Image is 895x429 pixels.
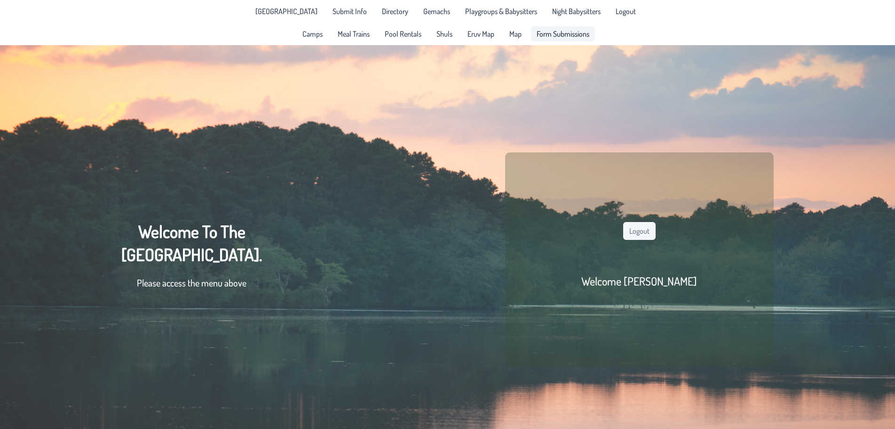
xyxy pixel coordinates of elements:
[465,8,537,15] span: Playgroups & Babysitters
[423,8,450,15] span: Gemachs
[459,4,543,19] a: Playgroups & Babysitters
[121,276,262,290] p: Please access the menu above
[327,4,372,19] a: Submit Info
[385,30,421,38] span: Pool Rentals
[255,8,317,15] span: [GEOGRAPHIC_DATA]
[610,4,642,19] li: Logout
[332,26,375,41] a: Meal Trains
[436,30,452,38] span: Shuls
[462,26,500,41] a: Eruv Map
[382,8,408,15] span: Directory
[418,4,456,19] a: Gemachs
[333,8,367,15] span: Submit Info
[250,4,323,19] li: Pine Lake Park
[338,30,370,38] span: Meal Trains
[297,26,328,41] a: Camps
[509,30,522,38] span: Map
[537,30,589,38] span: Form Submissions
[531,26,595,41] a: Form Submissions
[379,26,427,41] a: Pool Rentals
[467,30,494,38] span: Eruv Map
[431,26,458,41] a: Shuls
[250,4,323,19] a: [GEOGRAPHIC_DATA]
[581,274,697,288] h2: Welcome [PERSON_NAME]
[623,222,656,240] button: Logout
[547,4,606,19] a: Night Babysitters
[376,4,414,19] a: Directory
[552,8,601,15] span: Night Babysitters
[504,26,527,41] a: Map
[121,220,262,299] div: Welcome To The [GEOGRAPHIC_DATA].
[302,30,323,38] span: Camps
[616,8,636,15] span: Logout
